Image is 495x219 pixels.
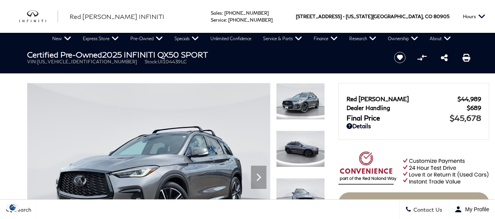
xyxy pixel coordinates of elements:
[70,12,164,21] a: Red [PERSON_NAME] INFINITI
[276,131,325,167] img: Certified Used 2025 Graphite Shadow INFINITI SPORT image 2
[382,33,424,44] a: Ownership
[308,33,343,44] a: Finance
[70,13,164,20] span: Red [PERSON_NAME] INFINITI
[346,95,457,102] span: Red [PERSON_NAME]
[416,52,428,63] button: Compare Vehicle
[19,10,58,23] a: infiniti
[77,33,125,44] a: Express Store
[346,104,481,111] a: Dealer Handling $689
[4,203,22,211] img: Opt-Out Icon
[12,206,31,213] span: Search
[37,59,137,65] span: [US_VEHICLE_IDENTIFICATION_NUMBER]
[158,59,187,65] span: UI104439LC
[424,33,457,44] a: About
[228,17,273,23] a: [PHONE_NUMBER]
[205,33,257,44] a: Unlimited Confidence
[211,17,226,23] span: Service
[276,178,325,215] img: Certified Used 2025 Graphite Shadow INFINITI SPORT image 3
[27,59,37,65] span: VIN:
[224,10,269,16] a: [PHONE_NUMBER]
[411,206,442,213] span: Contact Us
[346,114,450,122] span: Final Price
[4,203,22,211] section: Click to Open Cookie Consent Modal
[449,200,495,219] button: Open user profile menu
[296,14,449,19] a: [STREET_ADDRESS] • [US_STATE][GEOGRAPHIC_DATA], CO 80905
[211,10,222,16] span: Sales
[463,53,470,62] a: Print this Certified Pre-Owned 2025 INFINITI QX50 SPORT
[19,10,58,23] img: INFINITI
[145,59,158,65] span: Stock:
[346,113,481,122] a: Final Price $45,678
[251,166,266,189] div: Next
[27,50,381,59] h1: 2025 INFINITI QX50 SPORT
[27,50,102,59] strong: Certified Pre-Owned
[450,113,481,122] span: $45,678
[46,33,457,44] nav: Main Navigation
[457,95,481,102] span: $44,989
[46,33,77,44] a: New
[169,33,205,44] a: Specials
[462,206,489,212] span: My Profile
[226,17,227,23] span: :
[441,53,448,62] a: Share this Certified Pre-Owned 2025 INFINITI QX50 SPORT
[125,33,169,44] a: Pre-Owned
[257,33,308,44] a: Service & Parts
[222,10,223,16] span: :
[343,33,382,44] a: Research
[276,83,325,120] img: Certified Used 2025 Graphite Shadow INFINITI SPORT image 1
[346,122,481,129] a: Details
[391,51,408,64] button: Save vehicle
[346,104,467,111] span: Dealer Handling
[467,104,481,111] span: $689
[338,192,489,214] a: Start Your Deal
[346,95,481,102] a: Red [PERSON_NAME] $44,989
